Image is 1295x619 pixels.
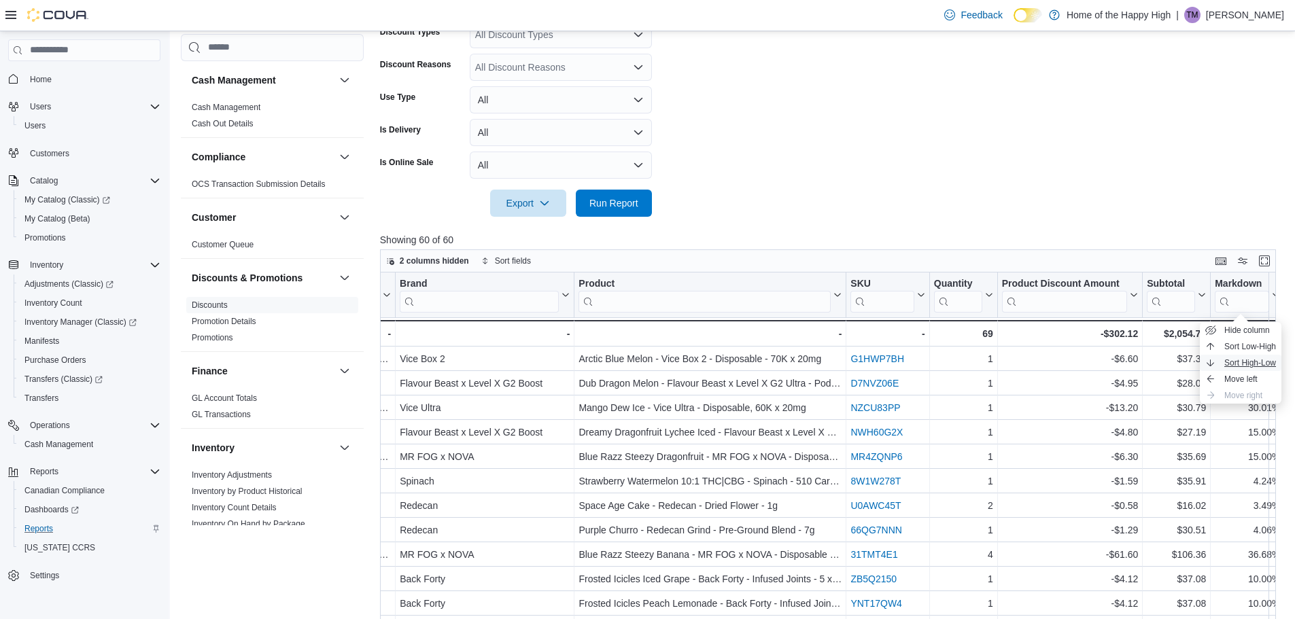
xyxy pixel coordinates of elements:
a: Promotions [192,333,233,342]
a: Home [24,71,57,88]
a: Feedback [939,1,1007,29]
span: Transfers (Classic) [19,371,160,387]
div: $30.51 [1147,522,1206,538]
span: Move left [1224,374,1258,385]
a: Users [19,118,51,134]
a: Inventory On Hand by Package [192,519,305,529]
button: Display options [1234,253,1251,269]
button: Reports [24,463,64,480]
button: Users [24,99,56,115]
p: | [1176,7,1179,23]
button: Reports [14,519,166,538]
div: 36.68% [1215,546,1280,563]
a: 8W1W278T [850,476,901,487]
div: Back Forty [400,595,570,612]
button: Customers [3,143,166,163]
div: Space Age Cake - Redecan - Dried Flower - 1g [579,497,842,514]
span: Reports [19,520,160,537]
div: -$61.60 [1002,546,1138,563]
button: SKU [850,277,925,312]
div: Cash Management [181,99,364,137]
div: $37.39 [1147,351,1206,367]
div: Spinach [400,473,570,489]
div: -$6.30 [1002,448,1138,465]
span: Reports [24,523,53,534]
span: OCS Transaction Submission Details [192,179,326,190]
div: -$0.58 [1002,497,1138,514]
span: Inventory Manager (Classic) [19,314,160,330]
button: Markdown [1215,277,1280,312]
span: Customers [30,148,69,159]
button: Discounts & Promotions [192,271,334,285]
h3: Cash Management [192,73,276,87]
span: Settings [24,567,160,584]
span: Cash Management [24,439,93,450]
label: Is Online Sale [380,157,434,168]
button: Manifests [14,332,166,351]
button: Inventory [3,255,166,275]
div: Flavour Beast x Level X G2 Boost [400,424,570,440]
div: Strawberry Watermelon 10:1 THC|CBG - Spinach - 510 Cartridges - 1.2mL [579,473,842,489]
a: OCS Transaction Submission Details [192,179,326,189]
h3: Finance [192,364,228,378]
span: TM [1186,7,1198,23]
button: [US_STATE] CCRS [14,538,166,557]
span: Inventory On Hand by Package [192,518,305,529]
a: Cash Management [192,103,260,112]
button: Cash Management [192,73,334,87]
div: -$13.20 [1002,400,1138,416]
div: $2,054.77 [1147,325,1206,342]
div: Quantity [934,277,982,312]
div: $35.69 [1147,448,1206,465]
button: Customer [336,209,353,226]
button: Compliance [192,150,334,164]
div: [MEDICAL_DATA] Vapes - Pod [245,375,391,391]
span: Sort Low-High [1224,341,1276,352]
a: Dashboards [14,500,166,519]
a: Transfers (Classic) [14,370,166,389]
div: 15.00% [1215,448,1280,465]
div: 3.49% [1215,497,1280,514]
button: Keyboard shortcuts [1213,253,1229,269]
div: SKU [850,277,914,290]
div: Frosted Icicles Iced Grape - Back Forty - Infused Joints - 5 x 0.5g [579,571,842,587]
div: Back Forty [400,571,570,587]
a: Customers [24,145,75,162]
span: Dashboards [24,504,79,515]
button: Move right [1200,387,1281,404]
div: Brand [400,277,559,290]
div: -$1.29 [1002,522,1138,538]
div: Classification [245,277,380,312]
span: Move right [1224,390,1262,401]
div: [MEDICAL_DATA] Vapes - Disposable [245,351,391,367]
label: Is Delivery [380,124,421,135]
button: Inventory Count [14,294,166,313]
div: Product Discount Amount [1002,277,1127,290]
a: NWH60G2X [850,427,903,438]
span: Promotions [24,232,66,243]
div: Dub Dragon Melon - Flavour Beast x Level X G2 Ultra - Pod - 50K x 20mg [579,375,842,391]
div: - [400,325,570,342]
div: Blue Razz Steezy Dragonfruit - MR FOG x NOVA - Disposable - 36K x 20mg [579,448,842,465]
div: 1 [934,448,993,465]
span: Purchase Orders [19,352,160,368]
div: Customer [181,236,364,258]
div: [MEDICAL_DATA] Vapes - Disposable [245,400,391,416]
img: Cova [27,8,88,22]
a: GL Transactions [192,410,251,419]
input: Dark Mode [1014,8,1042,22]
a: ZB5Q2150 [850,573,897,584]
div: $106.36 [1147,546,1206,563]
span: Operations [30,420,70,431]
h3: Discounts & Promotions [192,271,303,285]
button: Hide column [1200,322,1281,338]
a: GL Account Totals [192,393,257,403]
button: Sort High-Low [1200,355,1281,371]
button: Purchase Orders [14,351,166,370]
a: Canadian Compliance [19,482,110,499]
span: Adjustments (Classic) [24,279,114,289]
button: Enter fullscreen [1256,253,1273,269]
span: My Catalog (Classic) [19,192,160,208]
button: Operations [3,416,166,435]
